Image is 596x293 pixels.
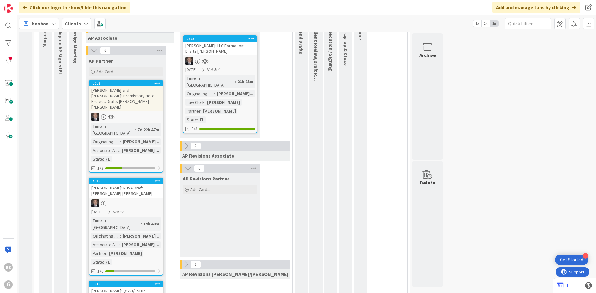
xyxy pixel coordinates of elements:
span: : [201,108,201,114]
div: 1848 [92,282,163,286]
span: 1 [190,261,201,268]
div: Originating Attorney [91,233,120,239]
span: 3x [490,20,498,27]
span: [DATE] [185,66,197,73]
div: BG [89,113,163,121]
img: BG [91,113,99,121]
span: : [120,138,121,145]
div: Law Clerk [185,99,205,106]
span: : [205,99,205,106]
div: 19h 48m [142,220,161,227]
span: 2 [190,142,201,150]
span: AP Send Drafts [298,21,304,54]
img: BG [91,199,99,207]
div: 4 [583,253,588,259]
div: 2099 [89,178,163,184]
div: Add and manage tabs by clicking [492,2,580,13]
div: [PERSON_NAME]... [121,233,161,239]
span: 1x [473,20,481,27]
div: [PERSON_NAME] [205,99,242,106]
span: : [119,147,120,154]
span: : [119,241,120,248]
img: Visit kanbanzone.com [4,4,13,13]
span: AP Execution / Signing [328,21,334,71]
div: Delete [420,179,435,186]
div: Time in [GEOGRAPHIC_DATA] [91,123,135,136]
div: Originating Attorney [91,138,120,145]
span: 0 [194,165,205,172]
div: G [4,280,13,289]
span: 8/8 [192,126,197,132]
span: AP Wrap-up & Close [343,21,349,66]
span: Support [13,1,28,8]
div: [PERSON_NAME] ... [120,241,161,248]
span: Waiting on AP Signed EL [57,21,64,75]
span: 1/6 [97,268,103,274]
span: AP Associate [88,35,117,41]
i: Not Set [113,209,126,215]
div: FL [104,259,112,265]
div: 1012[PERSON_NAME] and [PERSON_NAME]: Promissory Note Project: Drafts [PERSON_NAME] [PERSON_NAME] [89,81,163,111]
b: Clients [65,20,81,27]
div: 1012 [89,81,163,86]
div: 7d 22h 47m [136,126,161,133]
input: Quick Filter... [505,18,551,29]
div: [PERSON_NAME]... [121,138,161,145]
div: Click our logo to show/hide this navigation [19,2,130,13]
span: : [135,126,136,133]
span: AP Partner [89,58,113,64]
span: AP Revisions Partner [183,175,229,182]
span: AP Client Review/Draft Review Meeting [313,21,319,109]
span: 2x [481,20,490,27]
div: Partner [185,108,201,114]
span: : [141,220,142,227]
div: [PERSON_NAME] [201,108,237,114]
div: [PERSON_NAME]: LLC Formation: Drafts [PERSON_NAME] [183,42,257,55]
div: [PERSON_NAME]: NJSA Draft [PERSON_NAME] [PERSON_NAME] [89,184,163,198]
span: : [103,259,104,265]
a: 1012[PERSON_NAME] and [PERSON_NAME]: Promissory Note Project: Drafts [PERSON_NAME] [PERSON_NAME]B... [89,80,163,173]
div: 21h 25m [236,78,255,85]
div: [PERSON_NAME]... [215,90,255,97]
div: [PERSON_NAME] and [PERSON_NAME]: Promissory Note Project: Drafts [PERSON_NAME] [PERSON_NAME] [89,86,163,111]
div: FL [104,156,112,162]
div: Partner [91,250,106,257]
div: 1848 [89,281,163,287]
span: 6 [100,47,111,54]
div: Time in [GEOGRAPHIC_DATA] [91,217,141,231]
span: : [197,116,198,123]
div: BG [89,199,163,207]
span: Add Card... [96,69,116,74]
div: Originating Attorney [185,90,214,97]
div: Archive [419,51,436,59]
span: : [235,78,236,85]
div: Associate Assigned [91,147,119,154]
div: 1823 [183,36,257,42]
div: 1823[PERSON_NAME]: LLC Formation: Drafts [PERSON_NAME] [183,36,257,55]
div: BG [183,57,257,65]
span: : [103,156,104,162]
div: 2099 [92,179,163,183]
div: RC [4,263,13,272]
span: Add Card... [190,187,210,192]
div: 1823 [186,37,257,41]
div: Open Get Started checklist, remaining modules: 4 [555,255,588,265]
div: State [91,259,103,265]
span: AP Meeting [43,21,49,47]
div: 1012 [92,81,163,86]
div: 2099[PERSON_NAME]: NJSA Draft [PERSON_NAME] [PERSON_NAME] [89,178,163,198]
span: [DATE] [91,209,103,215]
a: 1823[PERSON_NAME]: LLC Formation: Drafts [PERSON_NAME]BG[DATE]Not SetTime in [GEOGRAPHIC_DATA]:21... [183,35,257,133]
div: [PERSON_NAME] [107,250,143,257]
div: FL [198,116,206,123]
a: 2099[PERSON_NAME]: NJSA Draft [PERSON_NAME] [PERSON_NAME]BG[DATE]Not SetTime in [GEOGRAPHIC_DATA]... [89,178,163,276]
div: Time in [GEOGRAPHIC_DATA] [185,75,235,88]
span: AP Design Meeting [72,21,79,63]
i: Not Set [207,67,220,72]
span: 1/3 [97,165,103,171]
div: State [91,156,103,162]
span: AP Revisions Brad/Jonas [182,271,288,277]
span: : [120,233,121,239]
a: 1 [557,282,569,289]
